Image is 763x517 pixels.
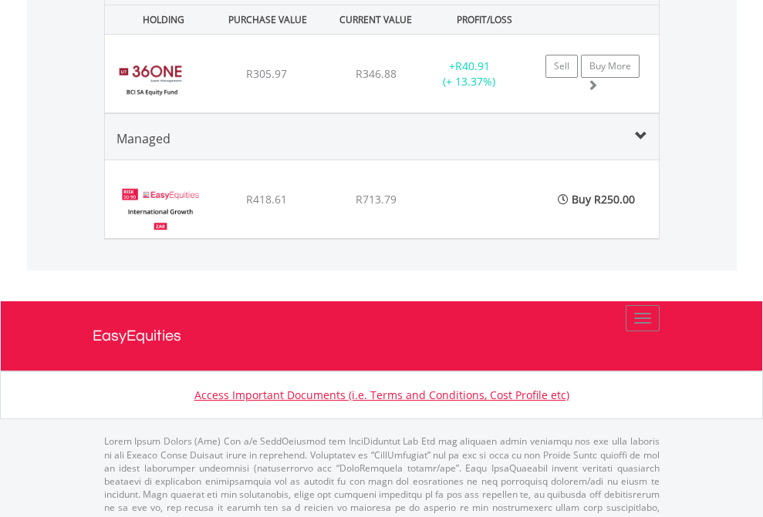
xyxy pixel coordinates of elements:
[194,388,569,402] a: Access Important Documents (i.e. Terms and Conditions, Cost Profile etc)
[106,5,211,34] div: HOLDING
[545,55,578,78] a: Sell
[113,54,191,109] img: UT.ZA.BCSEC.png
[356,66,397,81] span: R346.88
[572,192,635,207] span: Buy R250.00
[421,59,518,89] div: + (+ 13.37%)
[215,5,320,34] div: PURCHASE VALUE
[246,192,287,206] span: R418.61
[93,301,671,371] a: EasyEquities
[356,192,397,206] span: R713.79
[455,59,490,73] span: R40.91
[323,5,428,34] div: CURRENT VALUE
[113,180,209,234] img: EasyEquities%20International%20Growth%20ZAR.jpg
[581,55,640,78] a: Buy More
[246,66,287,81] span: R305.97
[432,5,537,34] div: PROFIT/LOSS
[116,130,170,147] span: Managed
